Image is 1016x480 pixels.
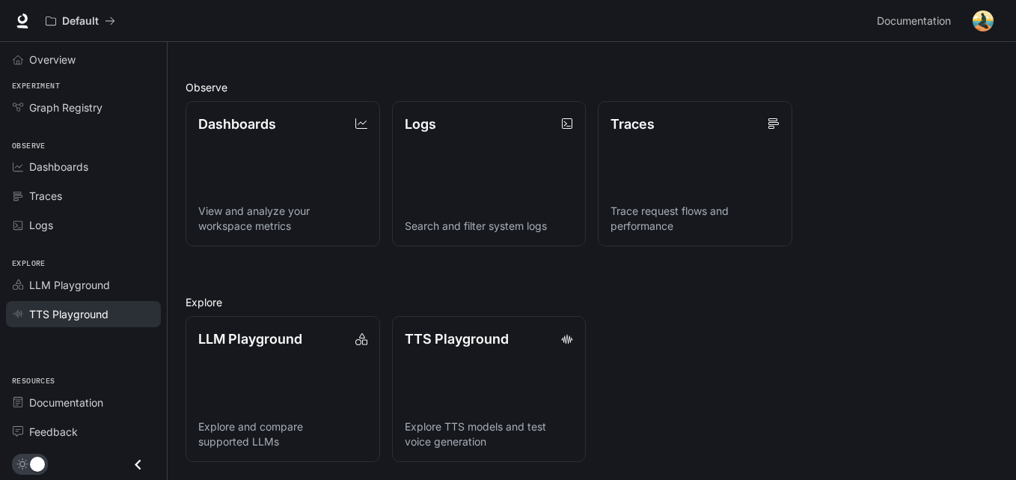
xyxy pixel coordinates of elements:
a: Traces [6,183,161,209]
span: Feedback [29,424,78,440]
a: Feedback [6,419,161,445]
a: Documentation [871,6,962,36]
img: User avatar [973,10,994,31]
a: Logs [6,212,161,238]
p: Default [62,15,99,28]
h2: Observe [186,79,998,95]
span: Overview [29,52,76,67]
p: Logs [405,114,436,134]
a: TTS Playground [6,301,161,327]
p: Search and filter system logs [405,219,574,234]
p: View and analyze your workspace metrics [198,204,367,234]
button: User avatar [968,6,998,36]
a: TracesTrace request flows and performance [598,101,792,247]
p: TTS Playground [405,329,509,349]
a: LLM PlaygroundExplore and compare supported LLMs [186,316,380,462]
p: Traces [610,114,655,134]
span: Dark mode toggle [30,455,45,472]
h2: Explore [186,294,998,310]
p: Explore TTS models and test voice generation [405,419,574,449]
span: TTS Playground [29,306,108,322]
a: Documentation [6,389,161,416]
p: Dashboards [198,114,276,134]
span: Documentation [877,12,951,31]
a: LogsSearch and filter system logs [392,101,587,247]
span: LLM Playground [29,277,110,293]
span: Traces [29,188,62,204]
a: TTS PlaygroundExplore TTS models and test voice generation [392,316,587,462]
a: Graph Registry [6,94,161,121]
a: LLM Playground [6,272,161,298]
span: Logs [29,217,53,233]
a: DashboardsView and analyze your workspace metrics [186,101,380,247]
p: Explore and compare supported LLMs [198,419,367,449]
button: Close drawer [121,449,155,480]
a: Dashboards [6,154,161,180]
button: All workspaces [39,6,122,36]
span: Graph Registry [29,100,102,115]
p: Trace request flows and performance [610,204,780,234]
p: LLM Playground [198,329,302,349]
span: Dashboards [29,159,88,174]
a: Overview [6,46,161,73]
span: Documentation [29,395,103,410]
